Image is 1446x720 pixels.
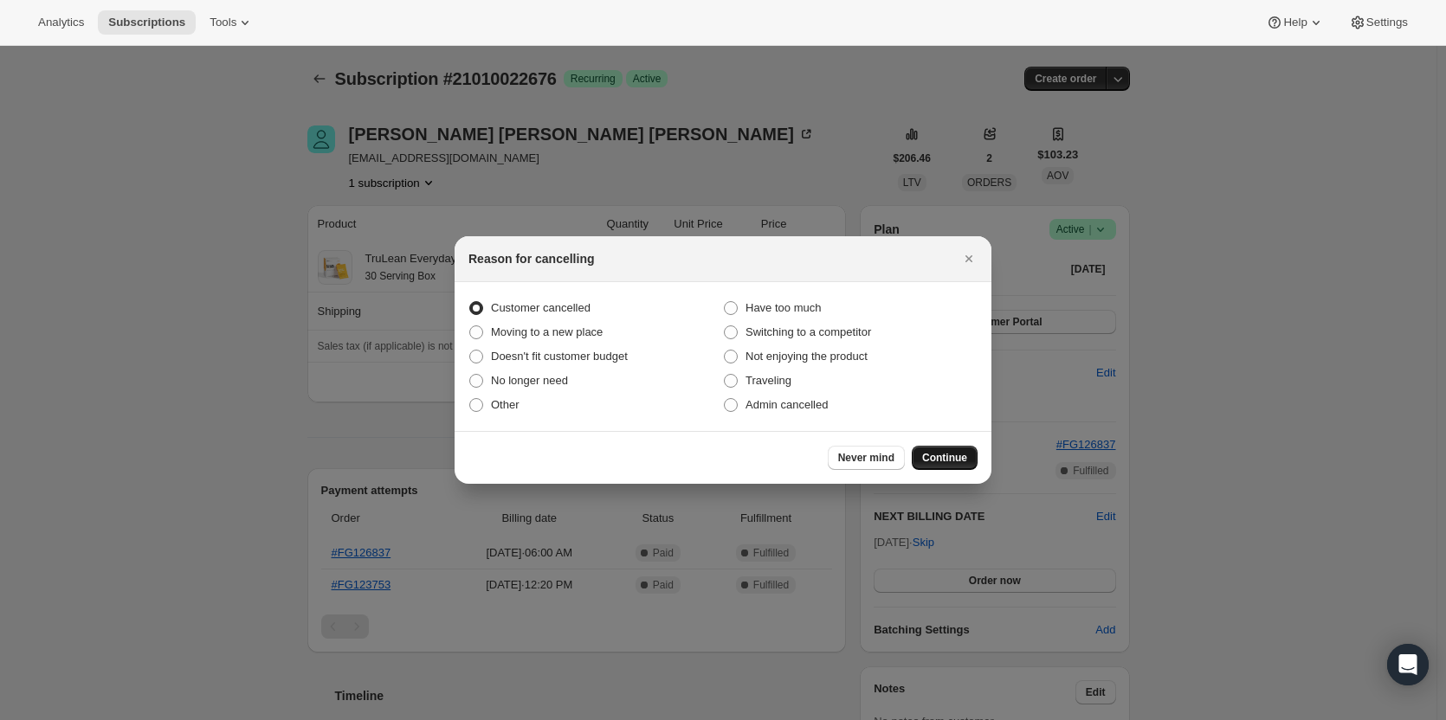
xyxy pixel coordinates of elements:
button: Subscriptions [98,10,196,35]
span: Have too much [746,301,821,314]
button: Tools [199,10,264,35]
button: Never mind [828,446,905,470]
button: Continue [912,446,978,470]
h2: Reason for cancelling [468,250,594,267]
span: Settings [1366,16,1408,29]
span: Moving to a new place [491,325,603,338]
button: Close [957,247,981,271]
button: Settings [1339,10,1418,35]
span: Help [1283,16,1307,29]
div: Open Intercom Messenger [1387,644,1429,685]
span: Other [491,398,520,411]
span: Analytics [38,16,84,29]
span: Not enjoying the product [746,350,868,363]
span: Subscriptions [108,16,185,29]
span: Never mind [838,451,894,465]
span: Traveling [746,374,791,387]
span: Customer cancelled [491,301,591,314]
span: Admin cancelled [746,398,828,411]
span: Doesn't fit customer budget [491,350,628,363]
span: No longer need [491,374,568,387]
button: Analytics [28,10,94,35]
span: Switching to a competitor [746,325,871,338]
button: Help [1256,10,1334,35]
span: Continue [922,451,967,465]
span: Tools [210,16,236,29]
